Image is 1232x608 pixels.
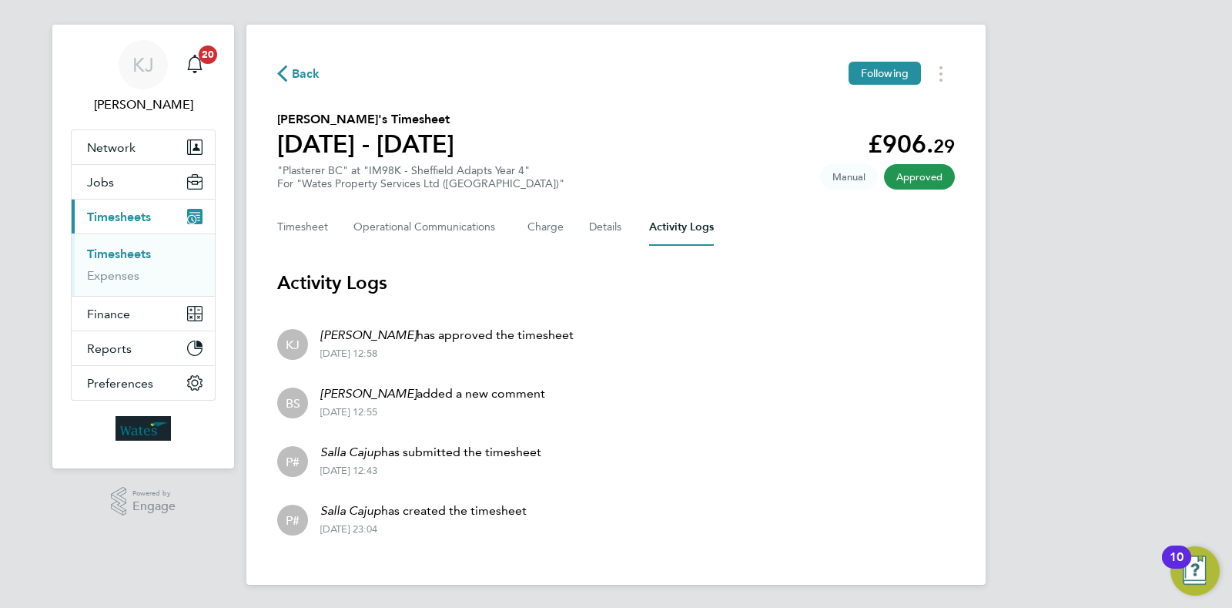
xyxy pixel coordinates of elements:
[927,62,955,86] button: Timesheets Menu
[884,164,955,190] span: This timesheet has been approved.
[277,446,308,477] div: Person #432020
[199,45,217,64] span: 20
[320,328,417,342] em: [PERSON_NAME]
[868,129,955,159] app-decimal: £906.
[292,65,320,83] span: Back
[527,209,564,246] button: Charge
[320,385,545,403] p: added a new comment
[87,341,132,356] span: Reports
[72,200,215,233] button: Timesheets
[132,487,176,500] span: Powered by
[933,135,955,157] span: 29
[115,416,171,441] img: wates-logo-retina.png
[72,233,215,296] div: Timesheets
[320,443,541,462] p: has submitted the timesheet
[72,331,215,365] button: Reports
[87,140,136,155] span: Network
[277,209,329,246] button: Timesheet
[277,164,564,190] div: "Plasterer BC" at "IM98K - Sheffield Adapts Year 4"
[277,329,308,360] div: Kieran Jenkins
[861,66,909,80] span: Following
[277,129,454,160] h1: [DATE] - [DATE]
[320,326,574,344] p: has approved the timesheet
[320,502,527,520] p: has created the timesheet
[286,512,300,529] span: P#
[277,110,454,129] h2: [PERSON_NAME]'s Timesheet
[72,130,215,164] button: Network
[320,386,417,401] em: [PERSON_NAME]
[320,523,527,536] div: [DATE] 23:04
[87,175,114,190] span: Jobs
[1170,546,1220,596] button: Open Resource Center, 10 new notifications
[71,96,216,114] span: Kieran Jenkins
[87,307,130,321] span: Finance
[589,209,624,246] button: Details
[52,25,234,469] nav: Main navigation
[71,40,216,114] a: KJ[PERSON_NAME]
[179,40,210,89] a: 20
[849,62,921,85] button: Following
[320,465,541,477] div: [DATE] 12:43
[87,210,151,224] span: Timesheets
[87,247,151,261] a: Timesheets
[286,453,300,470] span: P#
[649,209,714,246] button: Activity Logs
[132,55,154,75] span: KJ
[87,268,139,283] a: Expenses
[87,376,153,391] span: Preferences
[132,500,176,513] span: Engage
[277,64,320,83] button: Back
[277,270,955,295] h3: Activity Logs
[286,395,300,411] span: BS
[72,366,215,400] button: Preferences
[320,445,381,459] em: Salla Cajup
[286,336,300,353] span: KJ
[111,487,176,516] a: Powered byEngage
[277,505,308,536] div: Person #432020
[820,164,878,190] span: This timesheet was manually created.
[277,388,308,418] div: Beth Seddon
[71,416,216,441] a: Go to home page
[1170,557,1183,577] div: 10
[320,348,574,360] div: [DATE] 12:58
[72,297,215,331] button: Finance
[320,406,545,418] div: [DATE] 12:55
[320,503,381,518] em: Salla Cajup
[353,209,503,246] button: Operational Communications
[72,165,215,199] button: Jobs
[277,177,564,190] div: For "Wates Property Services Ltd ([GEOGRAPHIC_DATA])"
